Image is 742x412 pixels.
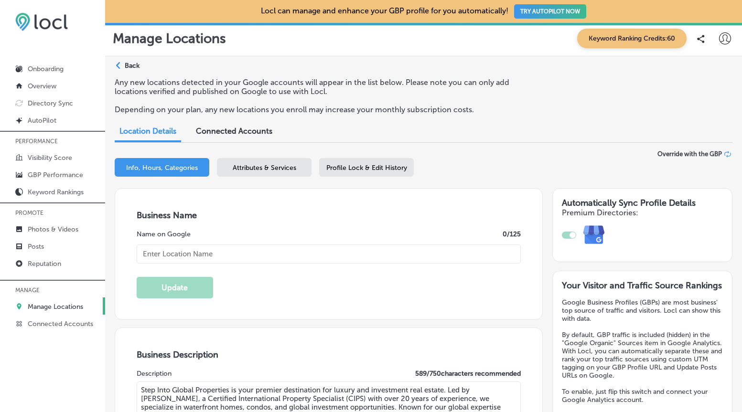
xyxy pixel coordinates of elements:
span: Profile Lock & Edit History [326,164,407,172]
img: 6efc1275baa40be7c98c3b36c6bfde44.png [15,12,68,31]
p: Google Business Profiles (GBPs) are most business' top source of traffic and visitors. Locl can s... [562,298,723,323]
span: Override with the GBP [657,150,722,158]
span: Location Details [119,127,176,136]
p: Posts [28,243,44,251]
p: Manage Locations [113,31,226,46]
label: Name on Google [137,230,191,238]
img: e7ababfa220611ac49bdb491a11684a6.png [576,217,612,253]
span: Attributes & Services [233,164,296,172]
span: Info, Hours, Categories [126,164,198,172]
p: Any new locations detected in your Google accounts will appear in the list below. Please note you... [115,78,516,96]
span: Connected Accounts [196,127,272,136]
h3: Automatically Sync Profile Details [562,198,723,208]
p: Onboarding [28,65,64,73]
h4: Premium Directories: [562,208,723,217]
h3: Business Name [137,210,521,221]
p: To enable, just flip this switch and connect your Google Analytics account. [562,388,723,404]
p: Manage Locations [28,303,83,311]
p: Reputation [28,260,61,268]
p: Overview [28,82,56,90]
input: Enter Location Name [137,244,521,264]
h3: Your Visitor and Traffic Source Rankings [562,280,723,291]
button: Update [137,277,213,298]
p: Directory Sync [28,99,73,107]
p: Back [125,62,140,70]
h3: Business Description [137,349,521,360]
p: AutoPilot [28,116,56,125]
p: Connected Accounts [28,320,93,328]
span: Keyword Ranking Credits: 60 [577,29,687,48]
p: Visibility Score [28,154,72,162]
p: Photos & Videos [28,225,78,233]
label: 0 /125 [503,230,521,238]
p: Keyword Rankings [28,188,84,196]
label: 589 / 750 characters recommended [415,370,521,378]
button: TRY AUTOPILOT NOW [514,4,586,19]
p: GBP Performance [28,171,83,179]
p: By default, GBP traffic is included (hidden) in the "Google Organic" Sources item in Google Analy... [562,331,723,380]
p: Depending on your plan, any new locations you enroll may increase your monthly subscription costs. [115,105,516,114]
label: Description [137,370,172,378]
